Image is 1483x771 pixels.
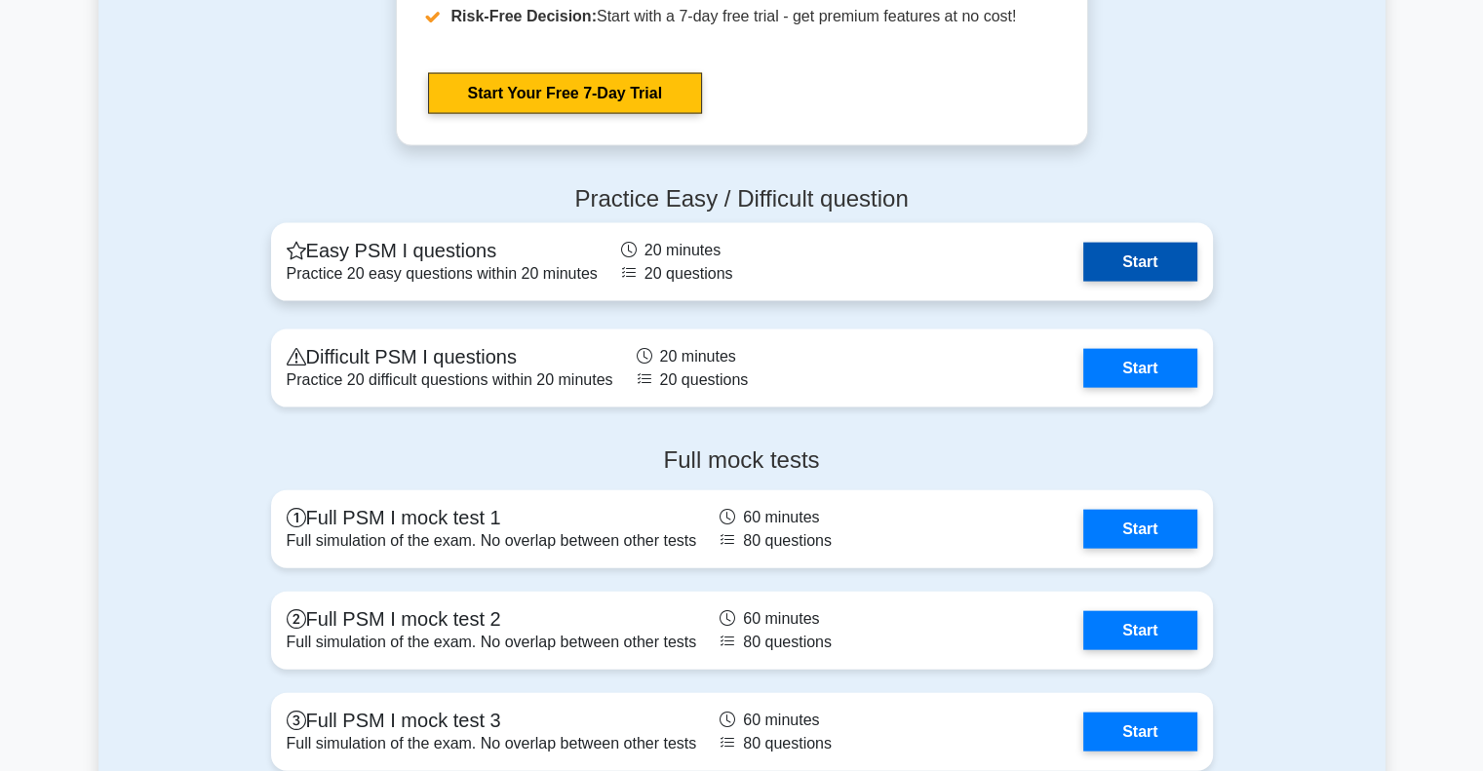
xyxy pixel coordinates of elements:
a: Start [1083,611,1196,650]
a: Start [1083,510,1196,549]
h4: Full mock tests [271,446,1213,475]
h4: Practice Easy / Difficult question [271,185,1213,213]
a: Start [1083,349,1196,388]
a: Start [1083,243,1196,282]
a: Start Your Free 7-Day Trial [428,73,702,114]
a: Start [1083,713,1196,752]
